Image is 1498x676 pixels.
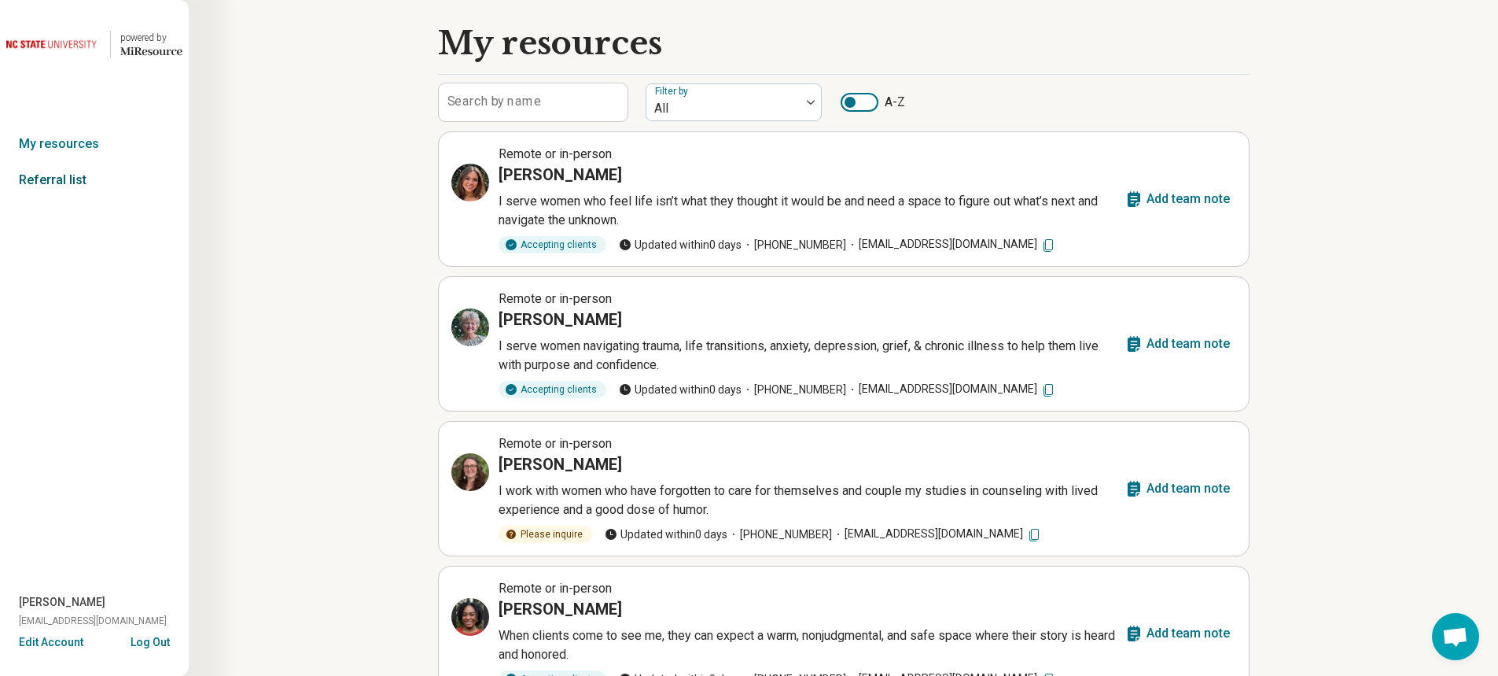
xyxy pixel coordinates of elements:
span: Remote or in-person [499,291,612,306]
span: Updated within 0 days [619,237,742,253]
img: North Carolina State University [6,25,101,63]
p: I work with women who have forgotten to care for themselves and couple my studies in counseling w... [499,482,1118,519]
button: Add team note [1118,470,1236,508]
span: Updated within 0 days [619,382,742,398]
span: Remote or in-person [499,436,612,451]
span: [EMAIL_ADDRESS][DOMAIN_NAME] [846,381,1056,397]
h3: [PERSON_NAME] [499,164,622,186]
p: When clients come to see me, they can expect a warm, nonjudgmental, and safe space where their st... [499,626,1118,664]
span: Updated within 0 days [605,526,727,543]
a: Open chat [1432,613,1479,660]
span: [PERSON_NAME] [19,594,105,611]
label: Filter by [655,86,691,97]
button: Edit Account [19,634,83,651]
span: [PHONE_NUMBER] [727,526,832,543]
a: North Carolina State University powered by [6,25,182,63]
h3: [PERSON_NAME] [499,453,622,475]
div: Accepting clients [499,381,606,398]
button: Add team note [1118,325,1236,363]
button: Add team note [1118,180,1236,218]
p: I serve women who feel life isn’t what they thought it would be and need a space to figure out wh... [499,192,1118,230]
span: Remote or in-person [499,146,612,161]
span: [EMAIL_ADDRESS][DOMAIN_NAME] [832,526,1042,542]
span: [EMAIL_ADDRESS][DOMAIN_NAME] [19,614,167,628]
label: A-Z [841,93,905,112]
h1: My resources [438,25,662,61]
button: Add team note [1118,615,1236,652]
div: powered by [120,31,182,45]
span: [EMAIL_ADDRESS][DOMAIN_NAME] [846,236,1056,253]
span: [PHONE_NUMBER] [742,237,846,253]
p: I serve women navigating trauma, life transitions, anxiety, depression, grief, & chronic illness ... [499,337,1118,375]
span: [PHONE_NUMBER] [742,382,846,398]
button: Log Out [131,634,170,647]
span: Remote or in-person [499,581,612,596]
div: Accepting clients [499,236,606,253]
h3: [PERSON_NAME] [499,308,622,331]
label: Search by name [447,95,541,108]
div: Please inquire [499,526,592,543]
h3: [PERSON_NAME] [499,598,622,620]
